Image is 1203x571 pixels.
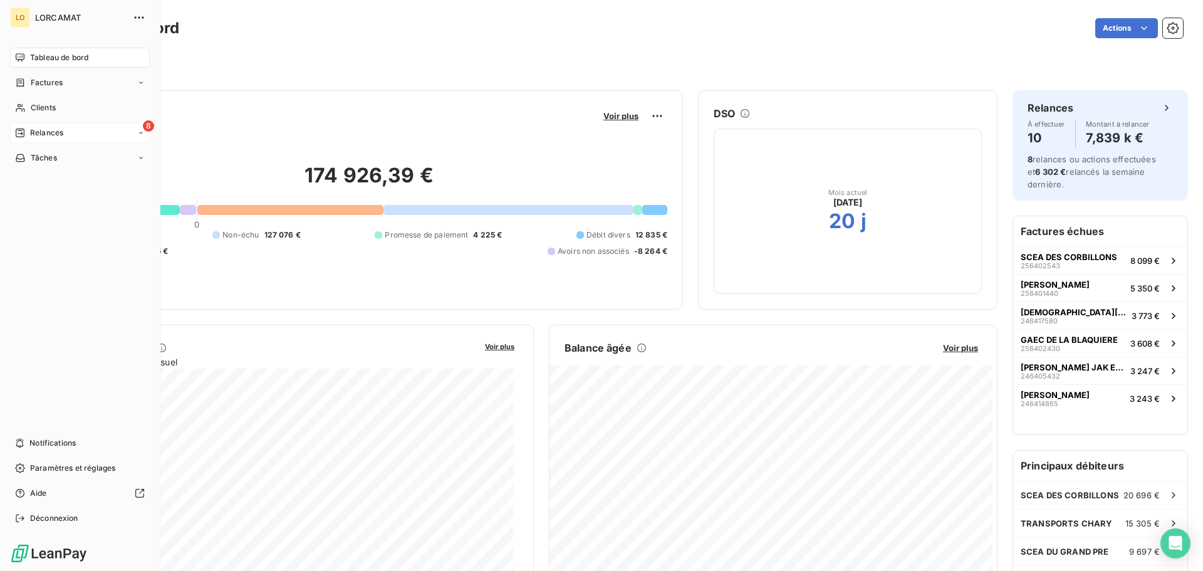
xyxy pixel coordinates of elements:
span: Mois actuel [828,189,868,196]
h2: 174 926,39 € [71,163,667,201]
span: 246414865 [1021,400,1058,407]
span: 256401440 [1021,290,1058,297]
button: Actions [1095,18,1158,38]
span: 15 305 € [1125,518,1160,528]
span: 246417580 [1021,317,1058,325]
span: Paramètres et réglages [30,463,115,474]
img: Logo LeanPay [10,543,88,563]
span: Tableau de bord [30,52,88,63]
span: Tâches [31,152,57,164]
span: Avoirs non associés [558,246,629,257]
span: 3 608 € [1130,338,1160,348]
span: 3 773 € [1132,311,1160,321]
div: Open Intercom Messenger [1160,528,1190,558]
span: 8 [1028,154,1033,164]
span: GAEC DE LA BLAQUIERE [1021,335,1118,345]
button: [PERSON_NAME] JAK EXPLOITATION AGRICOLE2464054323 247 € [1013,357,1187,384]
button: [PERSON_NAME]2464148653 243 € [1013,384,1187,412]
span: 6 302 € [1035,167,1066,177]
h2: 20 [829,209,855,234]
a: Aide [10,483,150,503]
span: Voir plus [943,343,978,353]
span: Notifications [29,437,76,449]
span: 12 835 € [635,229,667,241]
span: [DEMOGRAPHIC_DATA][PERSON_NAME] [PERSON_NAME] [1021,307,1127,317]
h4: 10 [1028,128,1065,148]
span: À effectuer [1028,120,1065,128]
button: Voir plus [939,342,982,354]
span: Clients [31,102,56,113]
span: 8 [143,120,154,132]
h4: 7,839 k € [1086,128,1150,148]
span: 3 243 € [1130,394,1160,404]
span: [PERSON_NAME] JAK EXPLOITATION AGRICOLE [1021,362,1125,372]
span: 256402543 [1021,262,1060,270]
button: Voir plus [481,340,518,352]
span: 4 225 € [473,229,502,241]
span: relances ou actions effectuées et relancés la semaine dernière. [1028,154,1156,189]
span: SCEA DES CORBILLONS [1021,252,1117,262]
span: TRANSPORTS CHARY [1021,518,1112,528]
h6: Principaux débiteurs [1013,451,1187,481]
span: Débit divers [586,229,630,241]
span: 3 247 € [1130,366,1160,376]
button: GAEC DE LA BLAQUIERE2564024303 608 € [1013,329,1187,357]
span: SCEA DU GRAND PRE [1021,547,1109,557]
h6: DSO [714,106,735,121]
span: 246405432 [1021,372,1060,380]
span: [PERSON_NAME] [1021,390,1090,400]
span: Relances [30,127,63,139]
span: Promesse de paiement [385,229,468,241]
span: 5 350 € [1130,283,1160,293]
span: Chiffre d'affaires mensuel [71,355,476,369]
button: [DEMOGRAPHIC_DATA][PERSON_NAME] [PERSON_NAME]2464175803 773 € [1013,301,1187,329]
span: -8 264 € [634,246,667,257]
h6: Factures échues [1013,216,1187,246]
span: Voir plus [485,342,514,351]
h6: Relances [1028,100,1073,115]
span: [DATE] [833,196,863,209]
span: Non-échu [222,229,259,241]
span: 9 697 € [1129,547,1160,557]
span: LORCAMAT [35,13,125,23]
button: [PERSON_NAME]2564014405 350 € [1013,274,1187,301]
span: 0 [194,219,199,229]
h6: Balance âgée [565,340,632,355]
span: Montant à relancer [1086,120,1150,128]
span: SCEA DES CORBILLONS [1021,490,1119,500]
button: Voir plus [600,110,642,122]
span: Aide [30,488,47,499]
div: LO [10,8,30,28]
span: Factures [31,77,63,88]
span: Voir plus [603,111,638,121]
span: 8 099 € [1130,256,1160,266]
span: Déconnexion [30,513,78,524]
h2: j [861,209,867,234]
span: [PERSON_NAME] [1021,280,1090,290]
span: 127 076 € [264,229,301,241]
span: 20 696 € [1123,490,1160,500]
span: 256402430 [1021,345,1060,352]
button: SCEA DES CORBILLONS2564025438 099 € [1013,246,1187,274]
